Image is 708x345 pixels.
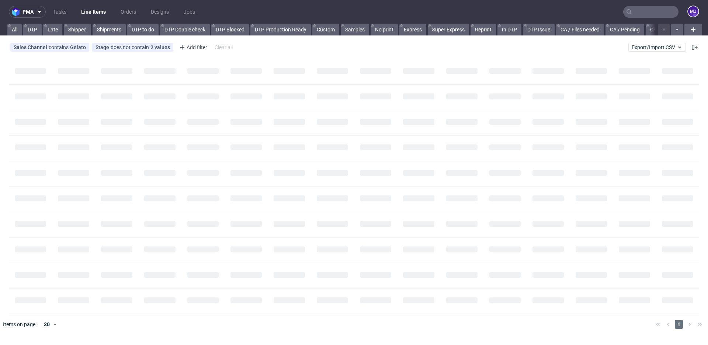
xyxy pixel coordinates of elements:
div: 2 values [150,44,170,50]
a: DTP Blocked [211,24,249,35]
a: Line Items [77,6,110,18]
a: CA / Pending [605,24,644,35]
div: Add filter [176,41,209,53]
a: Late [43,24,62,35]
span: Sales Channel [14,44,49,50]
a: Samples [341,24,369,35]
a: No print [371,24,398,35]
a: In DTP [497,24,521,35]
a: Tasks [49,6,71,18]
a: Super Express [428,24,469,35]
a: Shipments [93,24,126,35]
span: 1 [675,320,683,329]
span: contains [49,44,70,50]
a: Express [399,24,426,35]
a: DTP Double check [160,24,210,35]
span: Items on page: [3,321,37,328]
span: pma [22,9,34,14]
a: DTP Production Ready [250,24,311,35]
button: Export/Import CSV [628,43,686,52]
div: 30 [39,319,53,329]
a: Orders [116,6,140,18]
span: Export/Import CSV [632,44,683,50]
a: Shipped [64,24,91,35]
div: Clear all [213,42,234,52]
span: Stage [96,44,111,50]
button: pma [9,6,46,18]
a: All [7,24,22,35]
a: CA / Rejected [646,24,685,35]
span: does not contain [111,44,150,50]
a: Designs [146,6,173,18]
figcaption: MJ [688,6,698,17]
a: Reprint [471,24,496,35]
a: DTP to do [127,24,159,35]
div: Gelato [70,44,86,50]
a: CA / Files needed [556,24,604,35]
img: logo [12,8,22,16]
a: Custom [312,24,339,35]
a: DTP [23,24,42,35]
a: Jobs [179,6,199,18]
a: DTP Issue [523,24,555,35]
